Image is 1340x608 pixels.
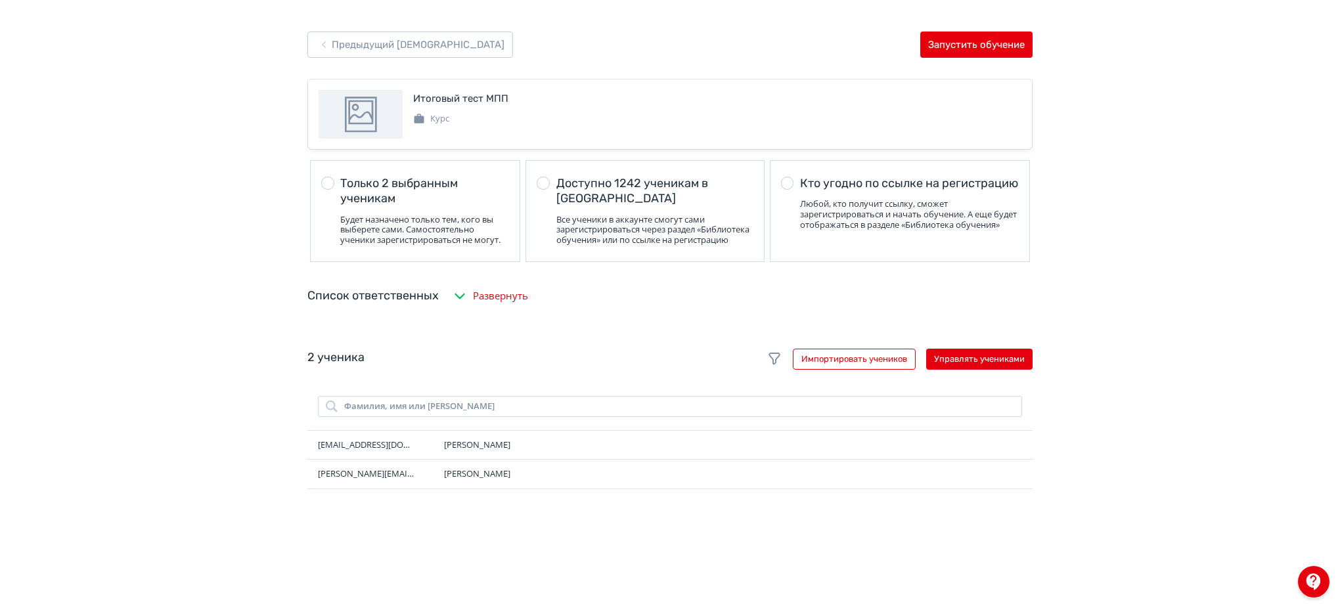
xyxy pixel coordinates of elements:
div: Только 2 выбранным ученикам [340,176,509,207]
div: Все ученики в аккаунте смогут сами зарегистрироваться через раздел «Библиотека обучения» или по с... [556,215,753,246]
span: [EMAIL_ADDRESS][DOMAIN_NAME] [318,439,416,452]
div: Дмитриенко Иван [444,467,1022,481]
div: Любой, кто получит ссылку, сможет зарегистрироваться и начать обучение. А еще будет отображаться ... [800,199,1019,230]
div: Курс [413,112,449,125]
div: Итоговый тест МПП [413,91,508,106]
span: Развернуть [473,288,528,303]
button: Предыдущий [DEMOGRAPHIC_DATA] [307,32,513,58]
div: Кто угодно по ссылке на регистрацию [800,176,1019,191]
div: Будет назначено только тем, кого вы выберете сами. Самостоятельно ученики зарегистрироваться не м... [340,215,509,246]
button: Запустить обучение [920,32,1033,58]
div: Список ответственных [307,287,439,305]
div: 2 ученика [307,349,1033,370]
button: Управлять учениками [926,349,1033,370]
button: Развернуть [449,283,531,309]
span: [PERSON_NAME][EMAIL_ADDRESS][DOMAIN_NAME] [318,467,416,481]
div: Грузнов Владислав [444,439,1022,452]
div: Доступно 1242 ученикам в [GEOGRAPHIC_DATA] [556,176,753,207]
button: Импортировать учеников [793,349,916,370]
